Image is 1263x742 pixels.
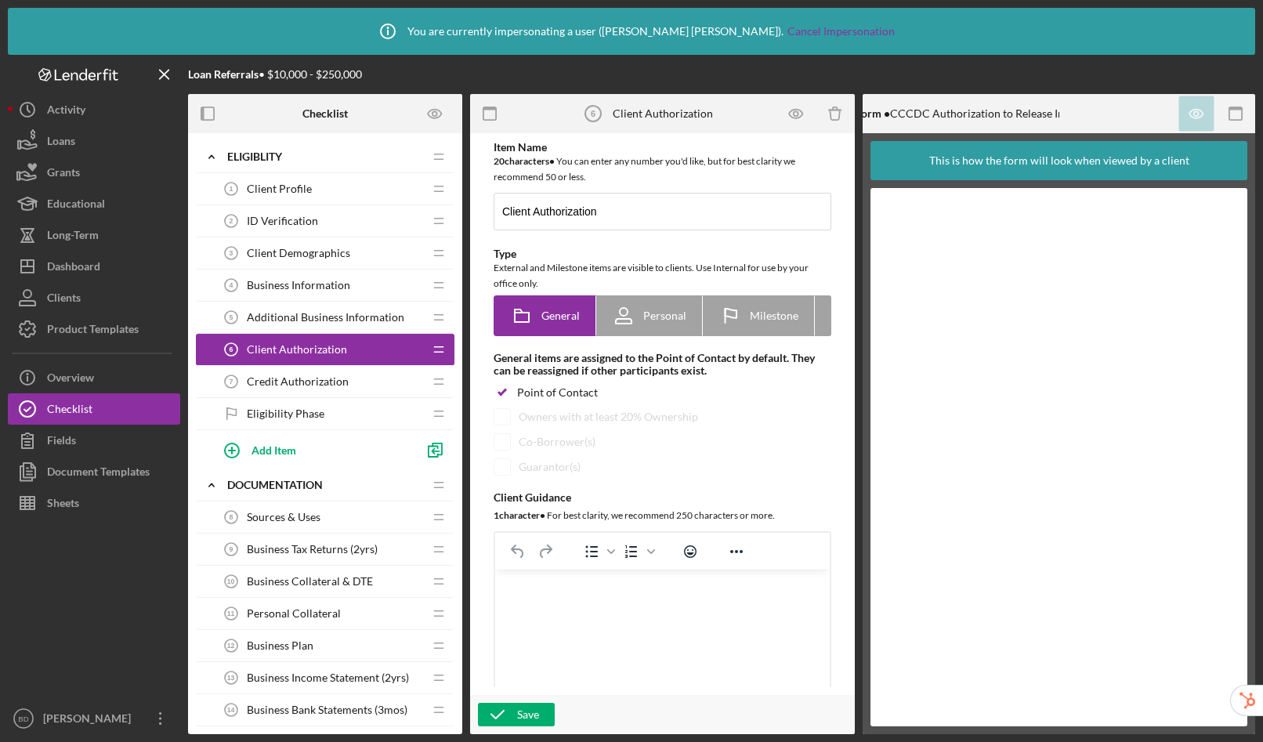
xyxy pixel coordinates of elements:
div: Point of Contact [517,386,598,399]
b: Loan Referrals [188,67,259,81]
div: Item Name [494,141,831,154]
button: Save [478,703,555,726]
div: Client Guidance [494,491,831,504]
a: Cancel Impersonation [787,25,895,38]
b: 1 character • [494,509,545,521]
b: 20 character s • [494,155,555,167]
tspan: 6 [590,109,595,118]
button: BD[PERSON_NAME] [8,703,180,734]
span: Business Income Statement (2yrs) [247,671,409,684]
div: You are currently impersonating a user ( [PERSON_NAME] [PERSON_NAME] ). [368,12,895,51]
tspan: 14 [227,706,235,714]
tspan: 7 [230,378,233,385]
button: Sheets [8,487,180,519]
span: Business Plan [247,639,313,652]
tspan: 12 [227,642,235,650]
div: You can enter any number you'd like, but for best clarity we recommend 50 or less. [494,154,831,185]
iframe: Lenderfit form [886,204,1233,711]
b: Checklist [302,107,348,120]
span: Personal Collateral [247,607,341,620]
div: External and Milestone items are visible to clients. Use Internal for use by your office only. [494,260,831,291]
div: Documentation [227,479,423,491]
span: Client Authorization [247,343,347,356]
span: Client Profile [247,183,312,195]
span: Business Tax Returns (2yrs) [247,543,378,556]
span: Eligibility Phase [247,407,324,420]
button: Redo [532,541,559,563]
tspan: 8 [230,513,233,521]
div: CCCDC Authorization to Release Information [809,107,1113,120]
div: Co-Borrower(s) [519,436,595,448]
span: General [541,309,580,322]
div: Sheets [47,487,79,523]
span: Milestone [750,309,798,322]
div: [PERSON_NAME] [39,703,141,738]
tspan: 2 [230,217,233,225]
tspan: 6 [230,346,233,353]
span: Client Demographics [247,247,350,259]
div: Add Item [252,435,296,465]
tspan: 10 [227,577,235,585]
span: Credit Authorization [247,375,349,388]
div: Numbered list [618,541,657,563]
div: Bullet list [578,541,617,563]
text: BD [18,715,28,723]
div: Guarantor(s) [519,461,581,473]
button: Undo [505,541,531,563]
button: Reveal or hide additional toolbar items [723,541,750,563]
button: Add Item [212,434,415,465]
div: Eligiblity [227,150,423,163]
span: Sources & Uses [247,511,320,523]
div: This is how the form will look when viewed by a client [929,141,1189,180]
tspan: 4 [230,281,233,289]
div: Type [494,248,831,260]
button: Preview as [418,96,453,132]
div: Owners with at least 20% Ownership [519,411,698,423]
tspan: 9 [230,545,233,553]
span: Business Bank Statements (3mos) [247,704,407,716]
button: Emojis [677,541,704,563]
tspan: 11 [227,610,235,617]
span: Personal [643,309,686,322]
tspan: 13 [227,674,235,682]
div: General items are assigned to the Point of Contact by default. They can be reassigned if other pa... [494,352,831,377]
tspan: 1 [230,185,233,193]
span: Business Information [247,279,350,291]
div: For best clarity, we recommend 250 characters or more. [494,508,831,523]
div: • $10,000 - $250,000 [188,68,362,81]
